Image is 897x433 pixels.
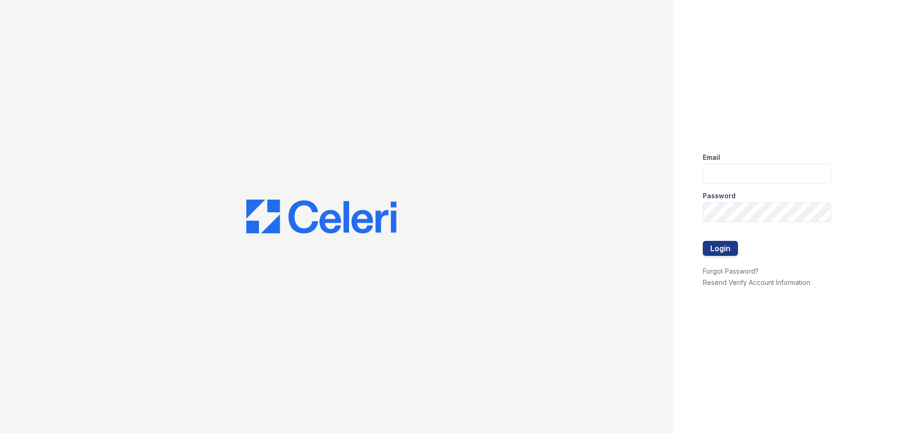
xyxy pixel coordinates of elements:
[703,191,736,201] label: Password
[246,200,396,233] img: CE_Logo_Blue-a8612792a0a2168367f1c8372b55b34899dd931a85d93a1a3d3e32e68fde9ad4.png
[703,153,720,162] label: Email
[703,278,810,286] a: Resend Verify Account Information
[703,241,738,256] button: Login
[703,267,759,275] a: Forgot Password?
